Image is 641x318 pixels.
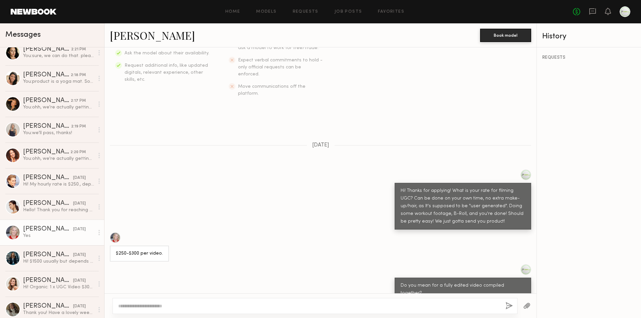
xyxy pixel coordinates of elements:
[23,155,94,162] div: You: ohh, we're actually getting quotes for $100 from the job post, can you match? we'd really lo...
[23,175,73,181] div: [PERSON_NAME]
[312,142,329,148] span: [DATE]
[73,278,86,284] div: [DATE]
[23,181,94,188] div: Hi! My hourly rate is $250., depending on the complexity and multiple types of content used, whic...
[23,53,94,59] div: You: sure, we can do that. please send em & phn to deliver product
[256,10,276,14] a: Models
[293,10,318,14] a: Requests
[23,226,73,233] div: [PERSON_NAME]
[23,277,73,284] div: [PERSON_NAME]
[125,63,208,82] span: Request additional info, like updated digitals, relevant experience, other skills, etc.
[23,72,71,78] div: [PERSON_NAME]
[401,282,525,297] div: Do you mean for a fully edited video compiled together?
[23,252,73,258] div: [PERSON_NAME]
[23,233,94,239] div: Yes
[480,32,531,38] a: Book model
[238,58,323,76] span: Expect verbal commitments to hold - only official requests can be enforced.
[73,201,86,207] div: [DATE]
[73,303,86,310] div: [DATE]
[71,98,86,104] div: 2:17 PM
[23,310,94,316] div: Thank you! Have a lovely weekend!
[71,46,86,53] div: 2:21 PM
[5,31,41,39] span: Messages
[23,258,94,265] div: Hi! $1500 usually but depends on what you’re looking for and how many edits.
[73,252,86,258] div: [DATE]
[23,149,70,155] div: [PERSON_NAME]
[378,10,404,14] a: Favorites
[401,187,525,226] div: Hi! Thanks for applying! What is your rate for filming UGC? Can be done on your own time, no extr...
[225,10,240,14] a: Home
[480,29,531,42] button: Book model
[116,250,163,258] div: $250-$300 per video.
[23,46,71,53] div: [PERSON_NAME]
[73,226,86,233] div: [DATE]
[23,123,71,130] div: [PERSON_NAME]
[542,33,636,40] div: History
[23,284,94,290] div: Hi! Organic: 1 x UGC Video $300 3 x UGC Videos $700 5 x UGC Videos $900 Ad style: 1 x UGC Video $...
[542,55,636,60] div: REQUESTS
[23,130,94,136] div: You: we'll pass, thanks!
[110,28,195,42] a: [PERSON_NAME]
[238,84,305,96] span: Move communications off the platform.
[71,123,86,130] div: 2:19 PM
[23,207,94,213] div: Hello! Thank you for reaching out. I will attach my UGC rate card for you. If filming on set with...
[71,72,86,78] div: 2:18 PM
[125,51,209,55] span: Ask the model about their availability.
[23,104,94,110] div: You: ohh, we're actually getting quotes for $100 from the job post, can you match? we'd really lo...
[23,97,71,104] div: [PERSON_NAME]
[23,303,73,310] div: [PERSON_NAME]
[23,200,73,207] div: [PERSON_NAME]
[73,175,86,181] div: [DATE]
[23,78,94,85] div: You: product is a yoga mat. So A few workout clips, yoga, weights, pilates, some b-roll, and that...
[70,149,86,155] div: 2:20 PM
[335,10,362,14] a: Job Posts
